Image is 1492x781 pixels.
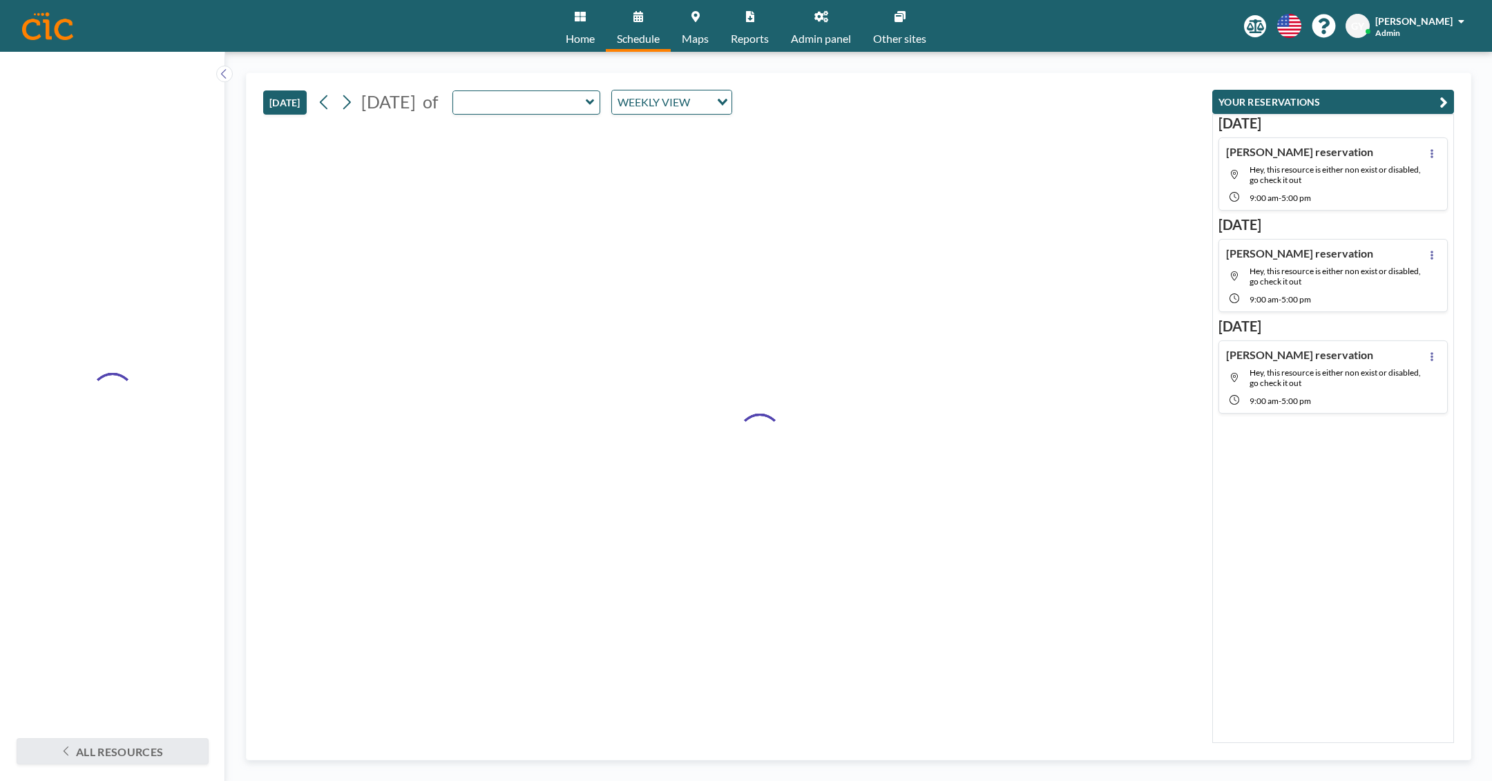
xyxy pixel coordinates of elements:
[731,33,769,44] span: Reports
[1226,348,1373,362] h4: [PERSON_NAME] reservation
[1250,367,1421,388] span: Hey, this resource is either non exist or disabled, go check it out
[1281,294,1311,305] span: 5:00 PM
[1375,15,1453,27] span: [PERSON_NAME]
[615,93,693,111] span: WEEKLY VIEW
[682,33,709,44] span: Maps
[423,91,438,113] span: of
[1351,20,1364,32] span: GY
[1250,266,1421,287] span: Hey, this resource is either non exist or disabled, go check it out
[1250,193,1279,203] span: 9:00 AM
[694,93,709,111] input: Search for option
[1218,115,1448,132] h3: [DATE]
[1279,193,1281,203] span: -
[361,91,416,112] span: [DATE]
[873,33,926,44] span: Other sites
[1226,145,1373,159] h4: [PERSON_NAME] reservation
[263,90,307,115] button: [DATE]
[1250,396,1279,406] span: 9:00 AM
[1250,294,1279,305] span: 9:00 AM
[17,738,209,764] button: All resources
[566,33,595,44] span: Home
[1218,216,1448,233] h3: [DATE]
[1212,90,1454,114] button: YOUR RESERVATIONS
[1218,318,1448,335] h3: [DATE]
[1281,396,1311,406] span: 5:00 PM
[1250,164,1421,185] span: Hey, this resource is either non exist or disabled, go check it out
[22,12,73,40] img: organization-logo
[1226,247,1373,260] h4: [PERSON_NAME] reservation
[1279,294,1281,305] span: -
[617,33,660,44] span: Schedule
[791,33,851,44] span: Admin panel
[1279,396,1281,406] span: -
[1281,193,1311,203] span: 5:00 PM
[1375,28,1400,38] span: Admin
[612,90,731,114] div: Search for option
